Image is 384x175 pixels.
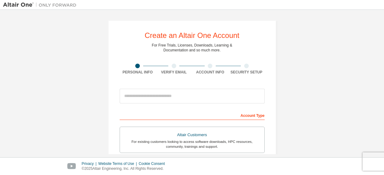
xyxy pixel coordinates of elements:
[3,2,80,8] img: Altair One
[152,43,232,53] div: For Free Trials, Licenses, Downloads, Learning & Documentation and so much more.
[192,70,229,75] div: Account Info
[228,70,265,75] div: Security Setup
[82,166,169,171] p: © 2025 Altair Engineering, Inc. All Rights Reserved.
[139,161,168,166] div: Cookie Consent
[82,161,98,166] div: Privacy
[156,70,192,75] div: Verify Email
[145,32,240,39] div: Create an Altair One Account
[67,163,76,169] img: youtube.svg
[98,161,139,166] div: Website Terms of Use
[120,110,265,120] div: Account Type
[124,139,261,149] div: For existing customers looking to access software downloads, HPC resources, community, trainings ...
[124,131,261,139] div: Altair Customers
[120,70,156,75] div: Personal Info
